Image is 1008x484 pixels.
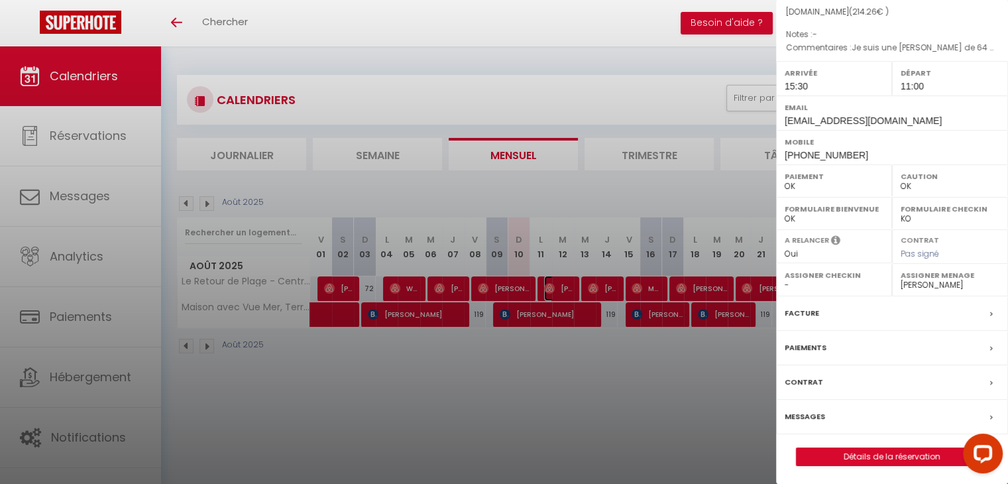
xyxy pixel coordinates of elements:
div: [DOMAIN_NAME] [786,6,998,19]
span: ( € ) [849,6,889,17]
label: Formulaire Bienvenue [785,202,883,215]
label: Formulaire Checkin [901,202,999,215]
label: Facture [785,306,819,320]
i: Sélectionner OUI si vous souhaiter envoyer les séquences de messages post-checkout [831,235,840,249]
label: Messages [785,410,825,424]
span: [EMAIL_ADDRESS][DOMAIN_NAME] [785,115,942,126]
p: Notes : [786,28,998,41]
span: - [812,29,817,40]
label: Contrat [785,375,823,389]
label: Assigner Checkin [785,269,883,282]
a: Détails de la réservation [797,448,987,465]
label: Paiement [785,170,883,183]
span: 214.26 [852,6,877,17]
label: Paiements [785,341,826,355]
span: 11:00 [901,81,924,91]
label: Caution [901,170,999,183]
label: Assigner Menage [901,269,999,282]
span: [PHONE_NUMBER] [785,150,868,160]
button: Détails de la réservation [796,448,988,466]
label: Email [785,101,999,114]
span: Pas signé [901,248,939,259]
label: A relancer [785,235,829,246]
label: Contrat [901,235,939,243]
label: Départ [901,66,999,80]
span: 15:30 [785,81,808,91]
iframe: LiveChat chat widget [952,428,1008,484]
label: Mobile [785,135,999,149]
label: Arrivée [785,66,883,80]
p: Commentaires : [786,41,998,54]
